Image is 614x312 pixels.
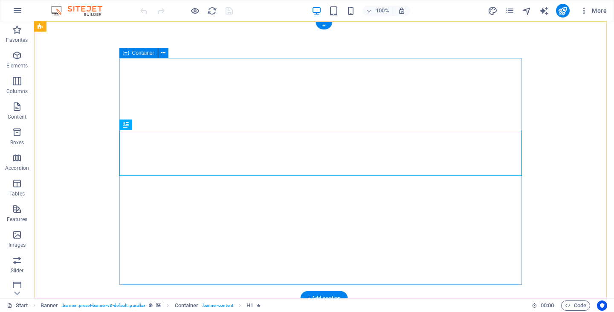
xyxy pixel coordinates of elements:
[41,300,261,311] nav: breadcrumb
[10,139,24,146] p: Boxes
[363,6,393,16] button: 100%
[522,6,532,16] i: Navigator
[9,190,25,197] p: Tables
[558,6,568,16] i: Publish
[246,300,253,311] span: Click to select. Double-click to edit
[61,300,145,311] span: . banner .preset-banner-v3-default .parallax
[5,165,29,172] p: Accordion
[156,303,161,308] i: This element contains a background
[6,37,28,44] p: Favorites
[539,6,549,16] i: AI Writer
[9,242,26,248] p: Images
[149,303,153,308] i: This element is a customizable preset
[257,303,261,308] i: Element contains an animation
[547,302,548,309] span: :
[132,50,154,55] span: Container
[7,300,28,311] a: Click to cancel selection. Double-click to open Pages
[8,114,26,120] p: Content
[202,300,233,311] span: . banner-content
[41,300,58,311] span: Click to select. Double-click to edit
[207,6,217,16] i: Reload page
[532,300,554,311] h6: Session time
[6,88,28,95] p: Columns
[522,6,532,16] button: navigator
[316,22,332,29] div: +
[175,300,199,311] span: Click to select. Double-click to edit
[565,300,586,311] span: Code
[6,62,28,69] p: Elements
[190,6,200,16] button: Click here to leave preview mode and continue editing
[488,6,498,16] button: design
[207,6,217,16] button: reload
[398,7,405,15] i: On resize automatically adjust zoom level to fit chosen device.
[301,291,348,306] div: + Add section
[49,6,113,16] img: Editor Logo
[561,300,590,311] button: Code
[539,6,549,16] button: text_generator
[556,4,570,17] button: publish
[376,6,389,16] h6: 100%
[576,4,610,17] button: More
[7,216,27,223] p: Features
[488,6,498,16] i: Design (Ctrl+Alt+Y)
[505,6,515,16] button: pages
[597,300,607,311] button: Usercentrics
[541,300,554,311] span: 00 00
[505,6,515,16] i: Pages (Ctrl+Alt+S)
[580,6,607,15] span: More
[11,267,24,274] p: Slider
